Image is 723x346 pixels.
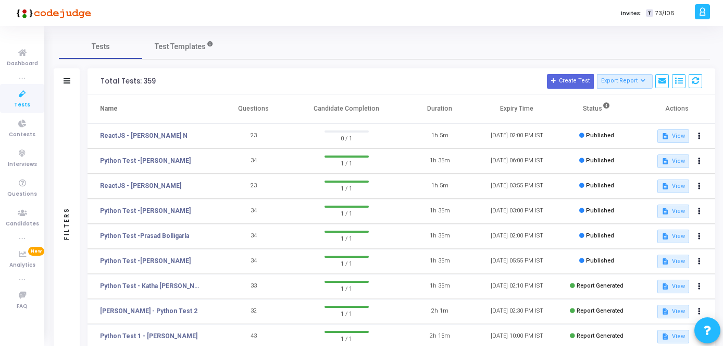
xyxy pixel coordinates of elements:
[586,157,614,164] span: Published
[13,3,91,23] img: logo
[215,199,292,224] td: 34
[401,299,478,324] td: 2h 1m
[100,256,191,266] a: Python Test -[PERSON_NAME]
[401,249,478,274] td: 1h 35m
[657,255,689,268] button: View
[325,333,368,343] span: 1 / 1
[657,230,689,243] button: View
[657,154,689,168] button: View
[100,231,189,241] a: Python Test -Prasad Bolligarla
[657,330,689,343] button: View
[401,94,478,124] th: Duration
[478,199,555,224] td: [DATE] 03:00 PM IST
[215,274,292,299] td: 33
[325,158,368,168] span: 1 / 1
[662,158,669,165] mat-icon: description
[100,331,197,341] a: Python Test 1 - [PERSON_NAME]
[478,174,555,199] td: [DATE] 03:55 PM IST
[478,249,555,274] td: [DATE] 05:55 PM IST
[657,280,689,293] button: View
[657,305,689,318] button: View
[478,274,555,299] td: [DATE] 02:10 PM IST
[325,183,368,193] span: 1 / 1
[155,41,206,52] span: Test Templates
[478,94,555,124] th: Expiry Time
[586,182,614,189] span: Published
[325,308,368,318] span: 1 / 1
[215,174,292,199] td: 23
[662,333,669,340] mat-icon: description
[401,199,478,224] td: 1h 35m
[325,283,368,293] span: 1 / 1
[577,307,624,314] span: Report Generated
[621,9,642,18] label: Invites:
[586,132,614,139] span: Published
[101,77,156,86] div: Total Tests: 359
[586,207,614,214] span: Published
[62,166,71,281] div: Filters
[577,282,624,289] span: Report Generated
[7,190,37,199] span: Questions
[586,257,614,264] span: Published
[28,247,44,256] span: New
[662,233,669,240] mat-icon: description
[215,149,292,174] td: 34
[662,133,669,140] mat-icon: description
[325,233,368,243] span: 1 / 1
[325,208,368,218] span: 1 / 1
[657,205,689,218] button: View
[478,124,555,149] td: [DATE] 02:00 PM IST
[401,274,478,299] td: 1h 35m
[478,299,555,324] td: [DATE] 02:30 PM IST
[215,94,292,124] th: Questions
[17,302,28,311] span: FAQ
[215,124,292,149] td: 23
[100,281,200,291] a: Python Test - Katha [PERSON_NAME] [PERSON_NAME]
[401,224,478,249] td: 1h 35m
[657,180,689,193] button: View
[8,160,37,169] span: Interviews
[325,258,368,268] span: 1 / 1
[401,149,478,174] td: 1h 35m
[6,220,39,229] span: Candidates
[597,74,653,89] button: Export Report
[215,299,292,324] td: 32
[9,130,35,139] span: Contests
[100,181,181,190] a: ReactJS - [PERSON_NAME]
[100,131,188,140] a: ReactJS - [PERSON_NAME] N
[325,133,368,143] span: 0 / 1
[577,332,624,339] span: Report Generated
[478,224,555,249] td: [DATE] 02:00 PM IST
[401,124,478,149] td: 1h 5m
[92,41,110,52] span: Tests
[646,9,653,17] span: T
[662,208,669,215] mat-icon: description
[215,224,292,249] td: 34
[655,9,675,18] span: 73/106
[662,258,669,265] mat-icon: description
[7,59,38,68] span: Dashboard
[292,94,401,124] th: Candidate Completion
[662,308,669,315] mat-icon: description
[662,183,669,190] mat-icon: description
[88,94,215,124] th: Name
[556,94,638,124] th: Status
[638,94,715,124] th: Actions
[215,249,292,274] td: 34
[100,206,191,216] a: Python Test -[PERSON_NAME]
[547,74,594,89] button: Create Test
[100,306,197,316] a: [PERSON_NAME] - Python Test 2
[9,261,35,270] span: Analytics
[662,283,669,290] mat-icon: description
[657,129,689,143] button: View
[478,149,555,174] td: [DATE] 06:00 PM IST
[586,232,614,239] span: Published
[401,174,478,199] td: 1h 5m
[100,156,191,165] a: Python Test -[PERSON_NAME]
[14,101,30,110] span: Tests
